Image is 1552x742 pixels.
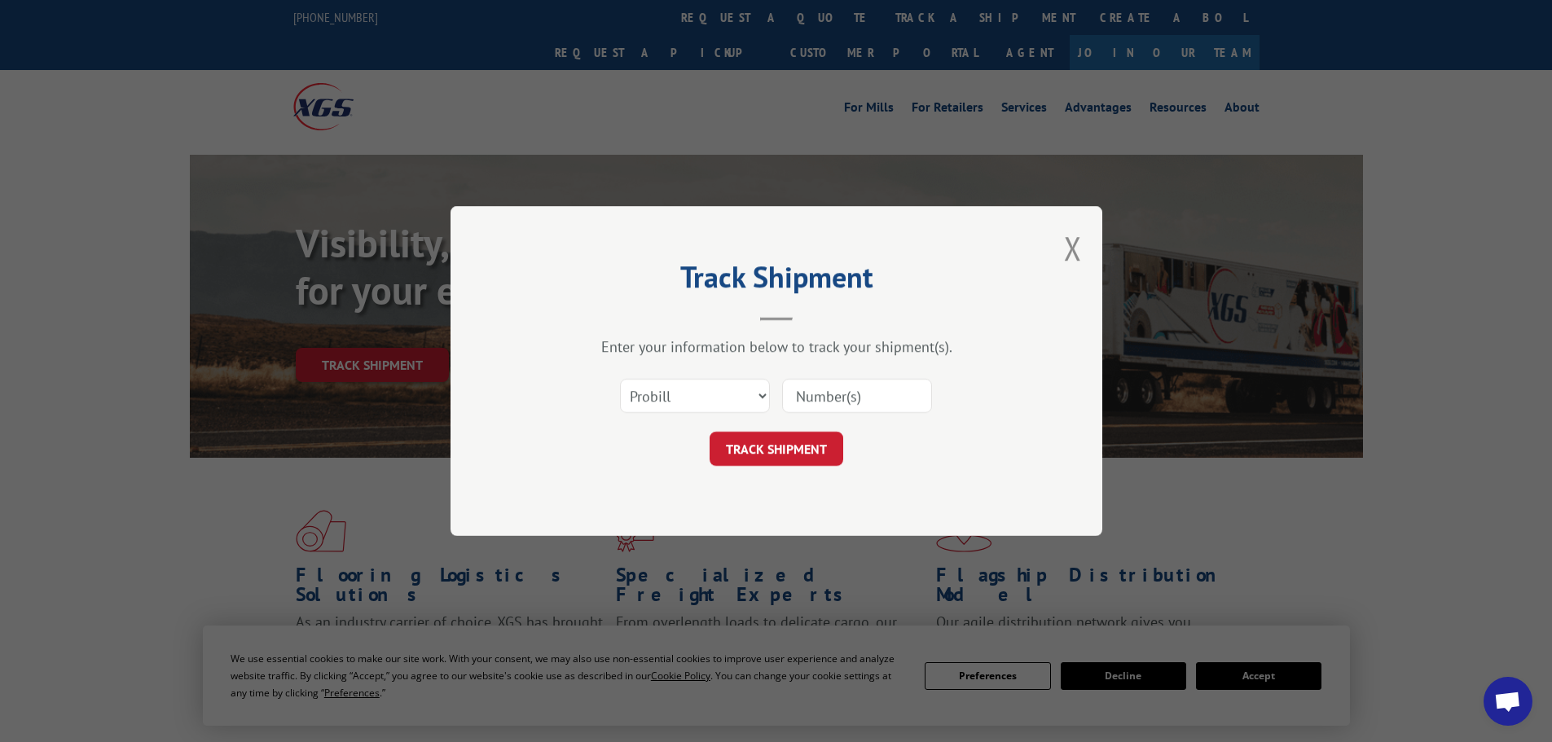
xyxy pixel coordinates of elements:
div: Enter your information below to track your shipment(s). [532,337,1021,356]
input: Number(s) [782,379,932,413]
h2: Track Shipment [532,266,1021,296]
button: TRACK SHIPMENT [710,432,843,466]
div: Open chat [1484,677,1532,726]
button: Close modal [1064,226,1082,270]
